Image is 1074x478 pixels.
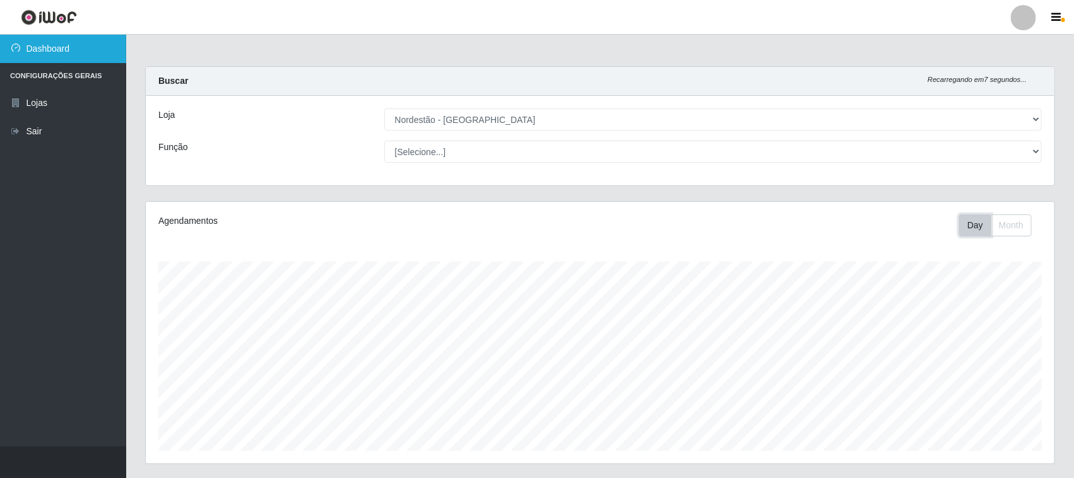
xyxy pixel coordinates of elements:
[959,214,991,236] button: Day
[158,141,188,154] label: Função
[158,214,516,228] div: Agendamentos
[959,214,1032,236] div: First group
[158,108,175,122] label: Loja
[158,76,188,86] strong: Buscar
[959,214,1042,236] div: Toolbar with button groups
[21,9,77,25] img: CoreUI Logo
[928,76,1027,83] i: Recarregando em 7 segundos...
[991,214,1032,236] button: Month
